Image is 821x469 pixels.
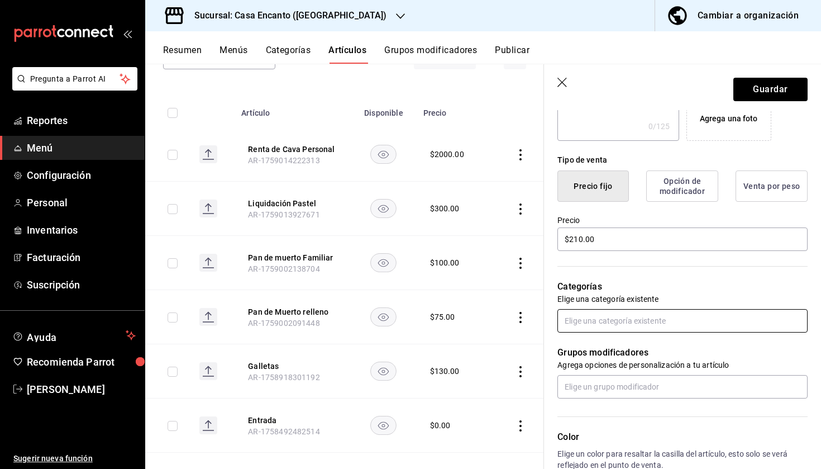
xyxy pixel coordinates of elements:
span: Inventarios [27,222,136,238]
button: Resumen [163,45,202,64]
a: Pregunta a Parrot AI [8,81,137,93]
div: $ 0.00 [430,420,451,431]
span: AR-1759013927671 [248,210,319,219]
button: actions [515,312,526,323]
div: $ 300.00 [430,203,460,214]
span: Menú [27,140,136,155]
button: Artículos [328,45,366,64]
input: $0.00 [557,228,808,251]
button: edit-product-location [248,252,337,263]
div: $ 2000.00 [430,149,464,160]
span: AR-1759002091448 [248,319,319,328]
button: availability-product [370,145,397,164]
span: Personal [27,195,136,210]
p: Color [557,430,808,444]
span: Ayuda [27,329,121,342]
div: Cambiar a organización [698,8,799,23]
button: availability-product [370,199,397,218]
span: Pregunta a Parrot AI [30,73,120,85]
span: Reportes [27,113,136,128]
p: Grupos modificadores [557,346,808,359]
button: edit-product-location [248,361,337,372]
button: actions [515,203,526,215]
span: AR-1759014222313 [248,156,319,165]
span: Configuración [27,168,136,183]
button: edit-product-location [248,415,337,426]
button: availability-product [370,307,397,326]
button: Categorías [266,45,311,64]
button: Menús [219,45,247,64]
span: Suscripción [27,277,136,292]
span: [PERSON_NAME] [27,382,136,397]
button: Grupos modificadores [384,45,477,64]
p: Categorías [557,280,808,293]
button: edit-product-location [248,144,337,155]
button: edit-product-location [248,198,337,209]
button: edit-product-location [248,306,337,318]
input: Elige una categoría existente [557,309,808,333]
div: Tipo de venta [557,154,808,166]
button: Pregunta a Parrot AI [12,67,137,91]
input: Elige un grupo modificador [557,375,808,399]
button: availability-product [370,253,397,272]
div: 0 /125 [648,121,670,132]
button: Publicar [495,45,529,64]
span: AR-1758918301192 [248,373,319,382]
p: Agrega opciones de personalización a tu artículo [557,359,808,371]
div: $ 75.00 [430,311,455,323]
span: AR-1758492482514 [248,427,319,436]
button: open_drawer_menu [123,29,132,38]
th: Disponible [351,92,416,127]
button: Guardar [733,78,808,101]
div: $ 100.00 [430,257,460,268]
span: Sugerir nueva función [13,453,136,465]
button: availability-product [370,362,397,381]
div: Agrega una foto [700,113,758,125]
button: availability-product [370,416,397,435]
button: Precio fijo [557,170,629,202]
span: AR-1759002138704 [248,264,319,273]
button: actions [515,258,526,269]
div: navigation tabs [163,45,821,64]
button: actions [515,366,526,377]
button: actions [515,149,526,160]
p: Elige una categoría existente [557,293,808,305]
label: Precio [557,216,808,224]
button: actions [515,420,526,432]
span: Facturación [27,250,136,265]
th: Precio [417,92,492,127]
div: $ 130.00 [430,366,460,377]
th: Artículo [235,92,351,127]
h3: Sucursal: Casa Encanto ([GEOGRAPHIC_DATA]) [185,9,387,22]
button: Opción de modificador [646,170,718,202]
button: Venta por peso [736,170,808,202]
span: Recomienda Parrot [27,354,136,369]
